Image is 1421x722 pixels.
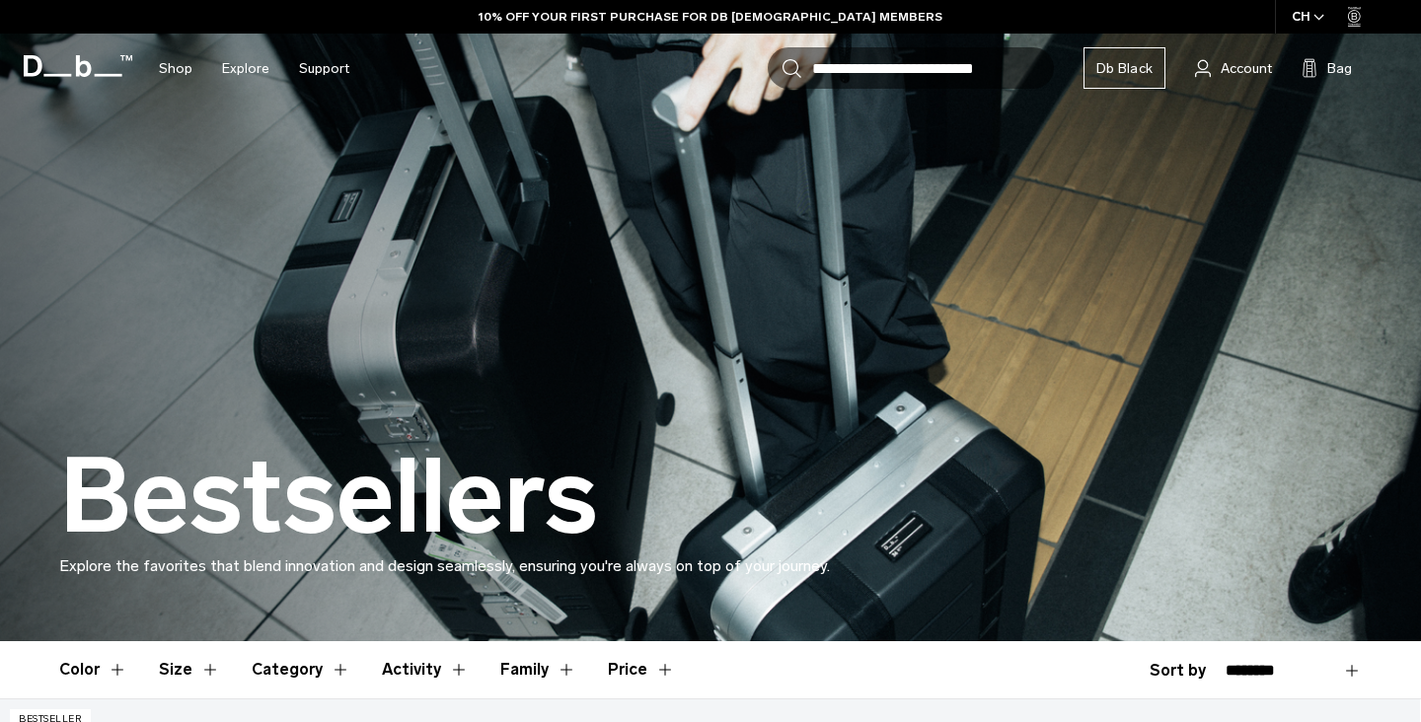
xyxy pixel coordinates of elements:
[59,556,830,575] span: Explore the favorites that blend innovation and design seamlessly, ensuring you're always on top ...
[159,641,220,698] button: Toggle Filter
[1195,56,1272,80] a: Account
[59,440,598,554] h1: Bestsellers
[608,641,675,698] button: Toggle Price
[382,641,469,698] button: Toggle Filter
[1302,56,1352,80] button: Bag
[1084,47,1165,89] a: Db Black
[159,34,192,104] a: Shop
[144,34,364,104] nav: Main Navigation
[299,34,349,104] a: Support
[500,641,576,698] button: Toggle Filter
[252,641,350,698] button: Toggle Filter
[1327,58,1352,79] span: Bag
[222,34,269,104] a: Explore
[479,8,942,26] a: 10% OFF YOUR FIRST PURCHASE FOR DB [DEMOGRAPHIC_DATA] MEMBERS
[59,641,127,698] button: Toggle Filter
[1221,58,1272,79] span: Account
